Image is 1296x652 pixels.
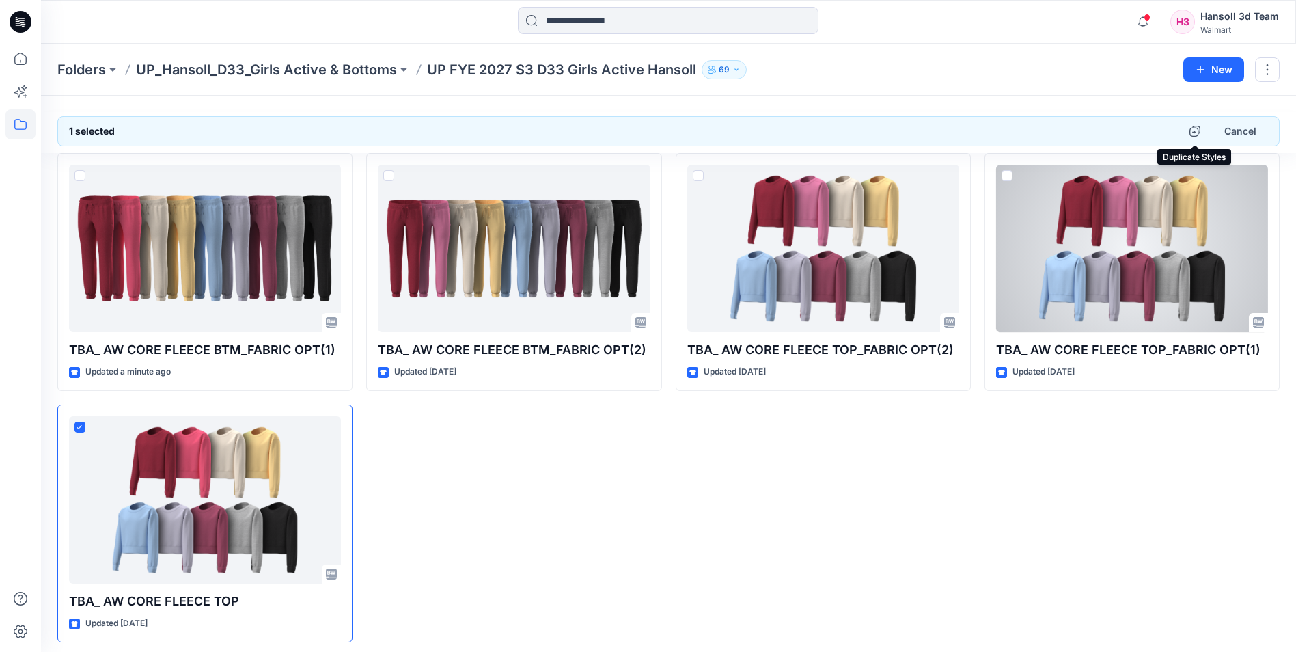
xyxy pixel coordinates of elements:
p: Updated [DATE] [85,616,148,631]
p: Updated [DATE] [1012,365,1075,379]
h6: 1 selected [69,123,115,139]
p: TBA_ AW CORE FLEECE TOP [69,592,341,611]
div: H3 [1170,10,1195,34]
p: TBA_ AW CORE FLEECE BTM_FABRIC OPT(2) [378,340,650,359]
p: TBA_ AW CORE FLEECE BTM_FABRIC OPT(1) [69,340,341,359]
p: Updated [DATE] [704,365,766,379]
p: 69 [719,62,730,77]
button: 69 [702,60,747,79]
button: Cancel [1213,119,1268,144]
div: Walmart [1200,25,1279,35]
div: Hansoll 3d Team [1200,8,1279,25]
p: TBA_ AW CORE FLEECE TOP_FABRIC OPT(1) [996,340,1268,359]
a: Folders [57,60,106,79]
a: UP_Hansoll_D33_Girls Active & Bottoms [136,60,397,79]
p: Updated a minute ago [85,365,171,379]
p: Updated [DATE] [394,365,456,379]
p: UP FYE 2027 S3 D33 Girls Active Hansoll [427,60,696,79]
button: New [1183,57,1244,82]
p: TBA_ AW CORE FLEECE TOP_FABRIC OPT(2) [687,340,959,359]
